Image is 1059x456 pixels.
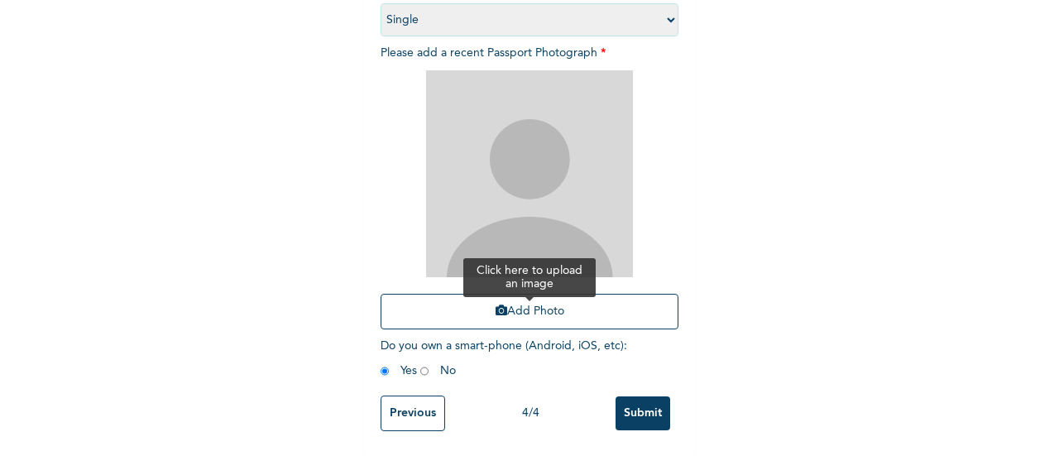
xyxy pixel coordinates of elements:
[381,340,627,377] span: Do you own a smart-phone (Android, iOS, etc) : Yes No
[426,70,633,277] img: Crop
[381,396,445,431] input: Previous
[616,396,670,430] input: Submit
[381,294,678,329] button: Add Photo
[381,47,678,338] span: Please add a recent Passport Photograph
[445,405,616,422] div: 4 / 4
